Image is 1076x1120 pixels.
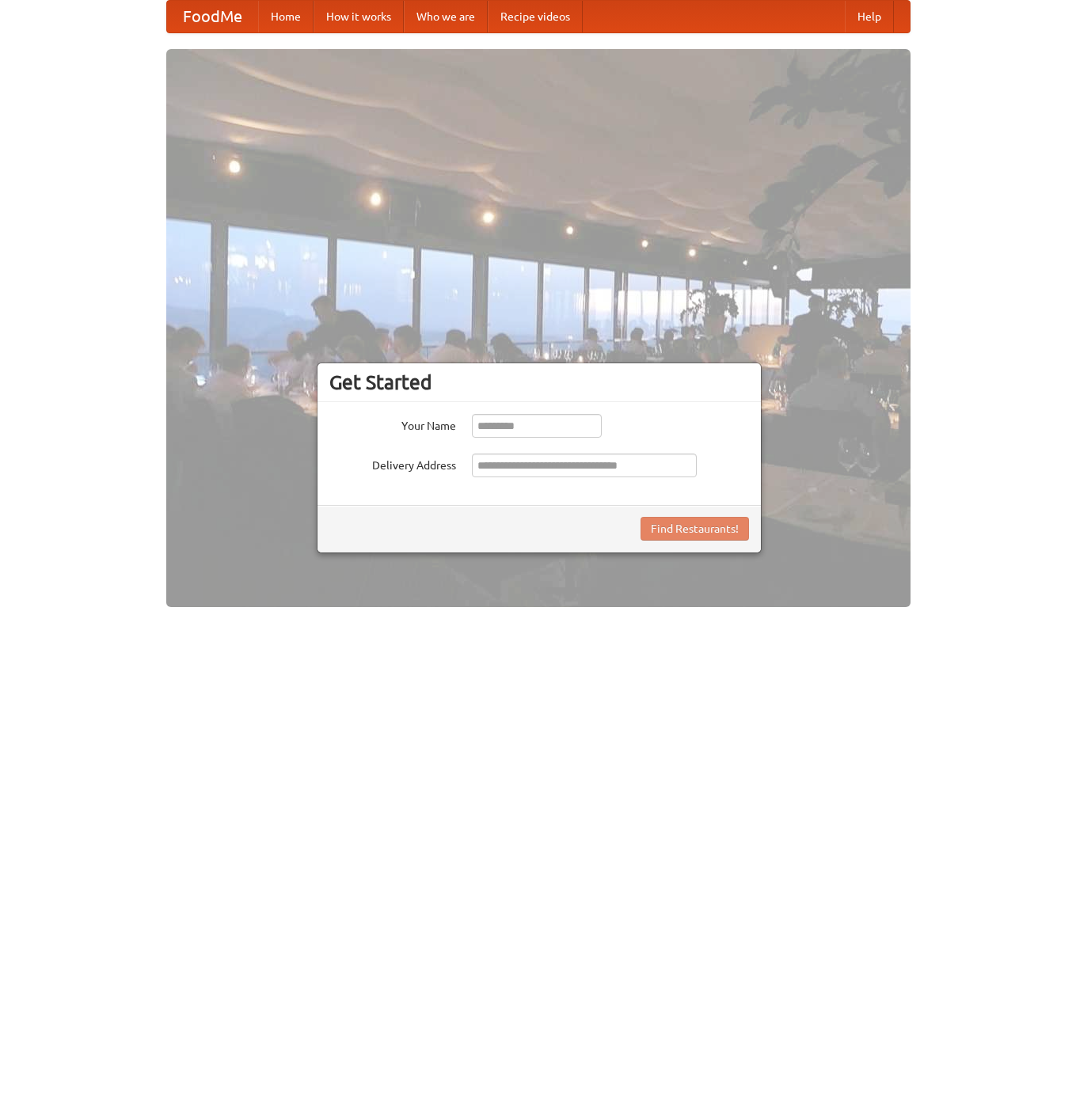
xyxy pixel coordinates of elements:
[641,517,749,541] button: Find Restaurants!
[488,1,583,32] a: Recipe videos
[258,1,314,32] a: Home
[329,454,456,473] label: Delivery Address
[329,370,749,394] h3: Get Started
[404,1,488,32] a: Who we are
[845,1,894,32] a: Help
[314,1,404,32] a: How it works
[329,414,456,434] label: Your Name
[167,1,258,32] a: FoodMe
